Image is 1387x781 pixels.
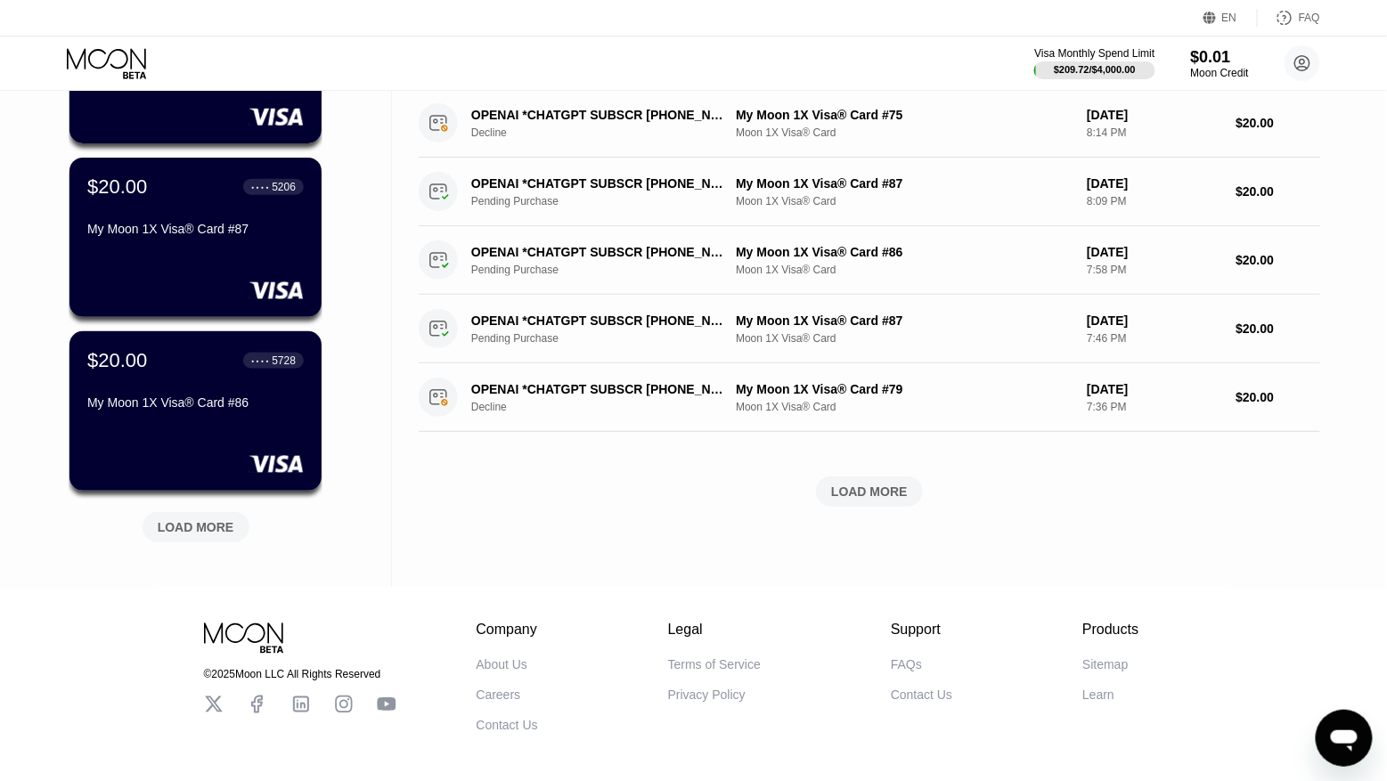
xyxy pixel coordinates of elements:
div: LOAD MORE [831,484,908,500]
div: [DATE] [1087,382,1221,396]
div: About Us [477,658,528,672]
div: 7:36 PM [1087,401,1221,413]
div: Learn [1082,688,1114,703]
div: $20.00 [1236,184,1321,199]
div: $20.00 [1236,116,1321,130]
div: Contact Us [891,688,952,703]
div: $20.00● ● ● ●5728My Moon 1X Visa® Card #86 [69,331,322,491]
div: OPENAI *CHATGPT SUBSCR [PHONE_NUMBER] USPending PurchaseMy Moon 1X Visa® Card #87Moon 1X Visa® Ca... [419,158,1320,226]
div: Terms of Service [668,658,761,672]
div: My Moon 1X Visa® Card #86 [736,245,1073,259]
div: Decline [471,126,744,139]
div: OPENAI *CHATGPT SUBSCR [PHONE_NUMBER] US [471,245,725,259]
div: FAQ [1258,9,1320,27]
div: Careers [477,688,521,703]
div: LOAD MORE [419,476,1320,507]
div: [DATE] [1087,313,1221,328]
div: Sitemap [1082,658,1128,672]
div: Privacy Policy [668,688,746,703]
div: EN [1222,12,1237,24]
div: 5206 [272,181,296,193]
div: $20.00 [1236,253,1321,267]
div: Decline [471,401,744,413]
div: Moon 1X Visa® Card [736,401,1073,413]
div: [DATE] [1087,245,1221,259]
div: ● ● ● ● [251,184,269,190]
div: My Moon 1X Visa® Card #87 [87,222,304,236]
iframe: Кнопка запуска окна обмена сообщениями [1316,710,1373,767]
div: Support [891,622,952,639]
div: $20.00 [1236,321,1321,336]
div: FAQ [1299,12,1320,24]
div: OPENAI *CHATGPT SUBSCR [PHONE_NUMBER] US [471,108,725,122]
div: OPENAI *CHATGPT SUBSCR [PHONE_NUMBER] USPending PurchaseMy Moon 1X Visa® Card #86Moon 1X Visa® Ca... [419,226,1320,295]
div: OPENAI *CHATGPT SUBSCR [PHONE_NUMBER] USDeclineMy Moon 1X Visa® Card #75Moon 1X Visa® Card[DATE]8... [419,89,1320,158]
div: FAQs [891,658,922,672]
div: $0.01 [1191,48,1249,67]
div: 7:46 PM [1087,332,1221,345]
div: Moon 1X Visa® Card [736,264,1073,276]
div: My Moon 1X Visa® Card #79 [736,382,1073,396]
div: OPENAI *CHATGPT SUBSCR [PHONE_NUMBER] US [471,382,725,396]
div: © 2025 Moon LLC All Rights Reserved [204,669,396,681]
div: $20.00 [87,349,147,372]
div: $0.01Moon Credit [1191,48,1249,79]
div: Contact Us [477,719,538,733]
div: Pending Purchase [471,195,744,207]
div: Pending Purchase [471,264,744,276]
div: $209.72 / $4,000.00 [1054,64,1136,75]
div: My Moon 1X Visa® Card #87 [736,313,1073,328]
div: Moon Credit [1191,67,1249,79]
div: 8:09 PM [1087,195,1221,207]
div: My Moon 1X Visa® Card #87 [736,176,1073,191]
div: 7:58 PM [1087,264,1221,276]
div: LOAD MORE [158,519,234,535]
div: OPENAI *CHATGPT SUBSCR [PHONE_NUMBER] USPending PurchaseMy Moon 1X Visa® Card #87Moon 1X Visa® Ca... [419,295,1320,363]
div: $20.00 [87,175,147,199]
div: My Moon 1X Visa® Card #86 [87,395,304,410]
div: ● ● ● ● [251,358,269,363]
div: Moon 1X Visa® Card [736,195,1073,207]
div: Legal [668,622,761,639]
div: [DATE] [1087,176,1221,191]
div: My Moon 1X Visa® Card #75 [736,108,1073,122]
div: Company [477,622,538,639]
div: OPENAI *CHATGPT SUBSCR [PHONE_NUMBER] US [471,313,725,328]
div: Products [1082,622,1138,639]
div: EN [1203,9,1258,27]
div: $20.00● ● ● ●5206My Moon 1X Visa® Card #87 [69,158,322,317]
div: OPENAI *CHATGPT SUBSCR [PHONE_NUMBER] US [471,176,725,191]
div: Moon 1X Visa® Card [736,126,1073,139]
div: [DATE] [1087,108,1221,122]
div: Moon 1X Visa® Card [736,332,1073,345]
div: OPENAI *CHATGPT SUBSCR [PHONE_NUMBER] USDeclineMy Moon 1X Visa® Card #79Moon 1X Visa® Card[DATE]7... [419,363,1320,432]
div: Pending Purchase [471,332,744,345]
div: Visa Monthly Spend Limit [1034,47,1154,60]
div: $20.00 [1236,390,1321,404]
div: 5728 [272,354,296,367]
div: 8:14 PM [1087,126,1221,139]
div: Visa Monthly Spend Limit$209.72/$4,000.00 [1034,47,1154,79]
div: LOAD MORE [129,505,263,542]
